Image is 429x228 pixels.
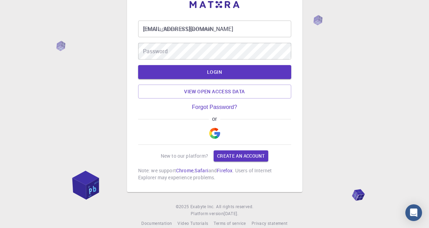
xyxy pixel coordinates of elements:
[138,167,291,181] p: Note: we support , and . Users of Internet Explorer may experience problems.
[138,65,291,79] button: LOGIN
[224,210,238,217] a: [DATE].
[224,211,238,216] span: [DATE] .
[191,210,224,217] span: Platform version
[176,203,190,210] span: © 2025
[214,220,246,227] a: Terms of service
[217,167,232,174] a: Firefox
[209,128,220,139] img: Google
[141,220,172,226] span: Documentation
[176,167,193,174] a: Chrome
[214,150,268,162] a: Create an account
[192,104,237,110] a: Forgot Password?
[216,203,253,210] span: All rights reserved.
[194,167,208,174] a: Safari
[252,220,288,227] a: Privacy statement
[141,220,172,227] a: Documentation
[190,203,215,210] a: Exabyte Inc.
[252,220,288,226] span: Privacy statement
[209,116,220,122] span: or
[138,85,291,99] a: View open access data
[214,220,246,226] span: Terms of service
[161,152,208,159] p: New to our platform?
[190,204,215,209] span: Exabyte Inc.
[405,204,422,221] div: Open Intercom Messenger
[177,220,208,227] a: Video Tutorials
[177,220,208,226] span: Video Tutorials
